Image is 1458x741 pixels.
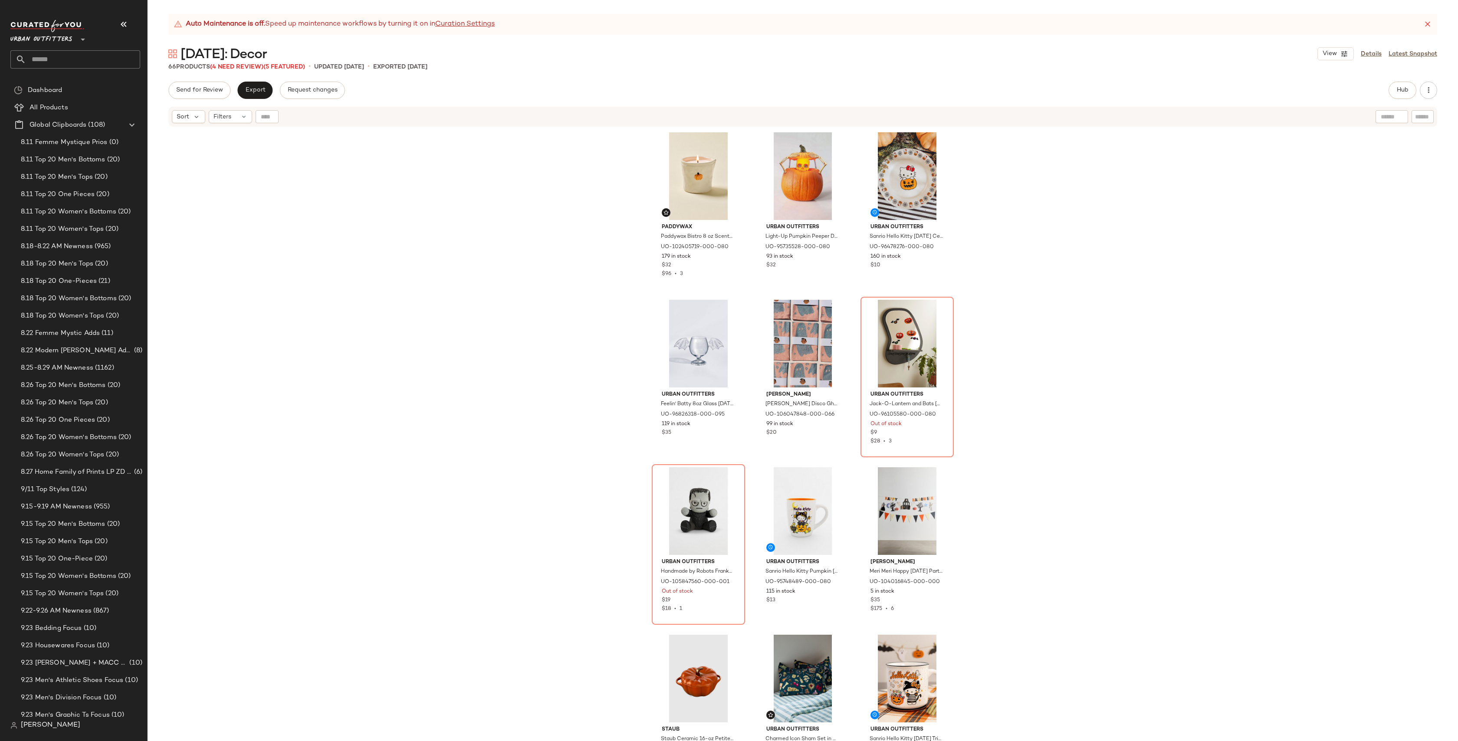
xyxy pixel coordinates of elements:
[864,300,951,387] img: 96105580_080_m
[759,132,847,220] img: 95735528_080_m
[766,262,776,269] span: $32
[671,606,680,612] span: •
[93,398,108,408] span: (20)
[870,400,943,408] span: Jack-O-Lantern and Bats [DATE] Gel Window Cling Set in Orange at Urban Outfitters
[870,391,944,399] span: Urban Outfitters
[655,467,742,555] img: 105847560_001_m
[309,62,311,72] span: •
[21,224,104,234] span: 8.11 Top 20 Women's Tops
[21,589,104,599] span: 9.15 Top 20 Women's Tops
[95,190,109,200] span: (20)
[1361,49,1382,59] a: Details
[655,300,742,387] img: 96826318_095_m
[766,588,795,596] span: 115 in stock
[765,578,831,586] span: UO-95748489-000-080
[30,120,86,130] span: Global Clipboards
[21,606,92,616] span: 9.22-9.26 AM Newness
[768,712,773,718] img: svg%3e
[95,415,110,425] span: (20)
[21,502,92,512] span: 9.15-9.19 AM Newness
[21,259,93,269] span: 8.18 Top 20 Men's Tops
[21,658,128,668] span: 9.23 [PERSON_NAME] + MACC + Men's Shoes Focus
[766,420,793,428] span: 99 in stock
[123,675,138,685] span: (10)
[174,19,495,30] div: Speed up maintenance workflows by turning it on in
[662,271,671,277] span: $96
[92,502,110,512] span: (955)
[662,391,735,399] span: Urban Outfitters
[662,588,693,596] span: Out of stock
[245,87,265,94] span: Export
[10,20,84,32] img: cfy_white_logo.C9jOOHJF.svg
[662,726,735,734] span: Staub
[766,726,840,734] span: Urban Outfitters
[661,411,725,419] span: UO-96826318-000-095
[765,568,839,576] span: Sanrio Hello Kitty Pumpkin [DATE] Jumbo Mug in Orange at Urban Outfitters
[870,588,894,596] span: 5 in stock
[104,450,119,460] span: (20)
[104,311,119,321] span: (20)
[21,720,80,731] span: [PERSON_NAME]
[759,635,847,722] img: 102152360_032_b
[21,675,123,685] span: 9.23 Men's Athletic Shoes Focus
[116,571,131,581] span: (20)
[435,19,495,30] a: Curation Settings
[168,64,176,70] span: 66
[21,485,69,495] span: 9/11 Top Styles
[86,120,105,130] span: (108)
[870,439,880,444] span: $28
[97,276,110,286] span: (21)
[280,82,345,99] button: Request changes
[765,243,830,251] span: UO-95735528-000-080
[117,433,131,443] span: (20)
[661,243,729,251] span: UO-102405719-000-080
[766,597,775,604] span: $13
[237,82,273,99] button: Export
[661,578,729,586] span: UO-105847560-000-001
[870,411,936,419] span: UO-96105580-000-080
[21,328,100,338] span: 8.22 Femme Mystic Adds
[870,262,880,269] span: $10
[21,537,93,547] span: 9.15 Top 20 Men's Tops
[671,271,680,277] span: •
[21,415,95,425] span: 8.26 Top 20 One Pieces
[92,606,109,616] span: (867)
[82,623,97,633] span: (10)
[263,64,305,70] span: (5 Featured)
[21,311,104,321] span: 8.18 Top 20 Women's Tops
[21,190,95,200] span: 8.11 Top 20 One Pieces
[30,103,68,113] span: All Products
[662,420,690,428] span: 119 in stock
[766,391,840,399] span: [PERSON_NAME]
[132,346,142,356] span: (8)
[128,658,142,668] span: (10)
[661,400,734,408] span: Feelin' Batty 8oz Glass [DATE] Cup at Urban Outfitters
[1396,87,1409,94] span: Hub
[93,537,108,547] span: (20)
[168,49,177,58] img: svg%3e
[104,224,118,234] span: (20)
[870,597,880,604] span: $35
[880,439,889,444] span: •
[870,578,940,586] span: UO-104016845-000-000
[882,606,891,612] span: •
[100,328,113,338] span: (11)
[766,253,793,261] span: 93 in stock
[765,411,834,419] span: UO-106047848-000-066
[891,606,894,612] span: 6
[870,558,944,566] span: [PERSON_NAME]
[661,568,734,576] span: Handmade by Robots Frankenstein #236 Vinyl Figure in Black at Urban Outfitters
[21,571,116,581] span: 9.15 Top 20 Women's Bottoms
[116,207,131,217] span: (20)
[21,693,102,703] span: 9.23 Men's Division Focus
[168,82,230,99] button: Send for Review
[10,722,17,729] img: svg%3e
[765,400,839,408] span: [PERSON_NAME] Disco Ghosts Tea Towel in Pink at Urban Outfitters
[662,429,671,437] span: $35
[21,380,106,390] span: 8.26 Top 20 Men's Bottoms
[662,253,691,261] span: 179 in stock
[766,429,777,437] span: $20
[108,138,118,148] span: (0)
[21,172,93,182] span: 8.11 Top 20 Men's Tops
[105,155,120,165] span: (20)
